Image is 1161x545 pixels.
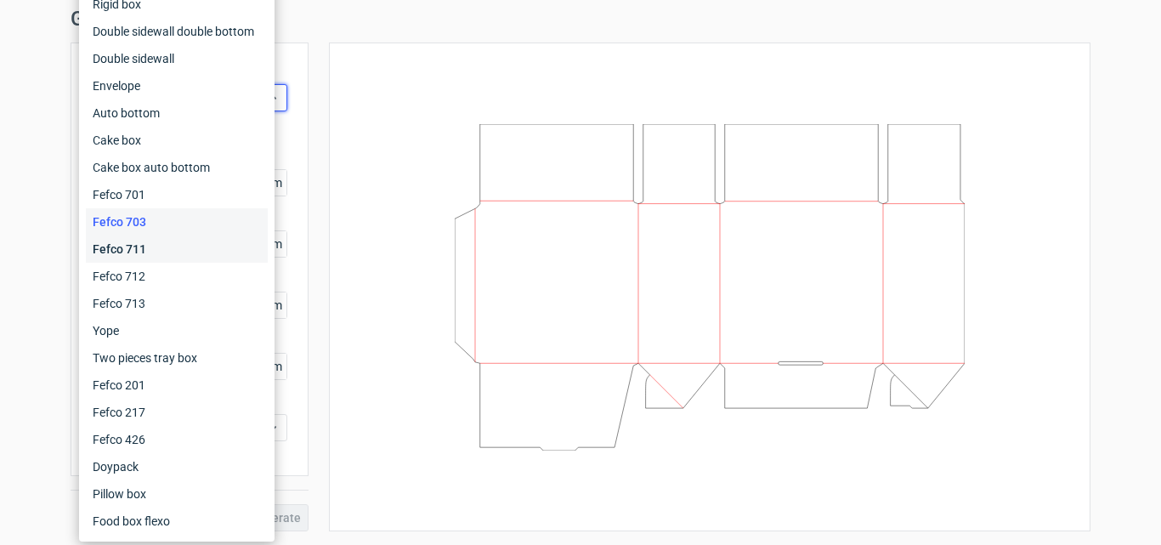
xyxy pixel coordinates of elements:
[86,181,268,208] div: Fefco 701
[86,154,268,181] div: Cake box auto bottom
[86,480,268,508] div: Pillow box
[86,290,268,317] div: Fefco 713
[86,72,268,99] div: Envelope
[86,344,268,372] div: Two pieces tray box
[86,208,268,236] div: Fefco 703
[86,372,268,399] div: Fefco 201
[86,426,268,453] div: Fefco 426
[86,263,268,290] div: Fefco 712
[86,99,268,127] div: Auto bottom
[86,399,268,426] div: Fefco 217
[86,453,268,480] div: Doypack
[86,45,268,72] div: Double sidewall
[71,9,1090,29] h1: Generate new dieline
[86,127,268,154] div: Cake box
[86,317,268,344] div: Yope
[86,508,268,535] div: Food box flexo
[86,236,268,263] div: Fefco 711
[86,18,268,45] div: Double sidewall double bottom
